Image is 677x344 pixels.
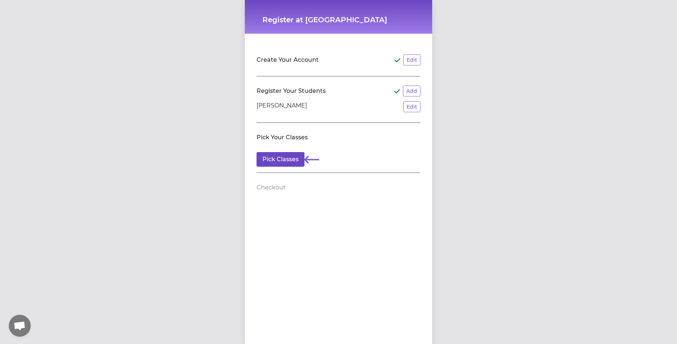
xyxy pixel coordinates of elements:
button: Edit [403,101,420,112]
div: Open chat [9,315,31,337]
button: Add [403,86,420,97]
p: [PERSON_NAME] [257,101,307,112]
h2: Checkout [257,183,286,192]
h2: Register Your Students [257,87,326,95]
h2: Pick Your Classes [257,133,308,142]
button: Pick Classes [257,152,304,167]
h2: Create Your Account [257,56,319,64]
h1: Register at [GEOGRAPHIC_DATA] [262,15,415,25]
button: Edit [403,54,420,65]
